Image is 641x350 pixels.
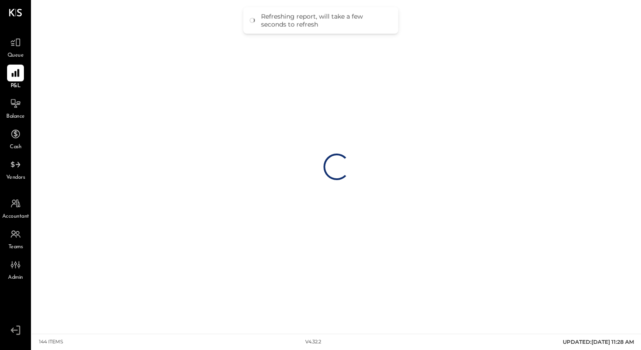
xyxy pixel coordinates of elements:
[0,95,31,121] a: Balance
[11,82,21,90] span: P&L
[6,113,25,121] span: Balance
[261,12,389,28] div: Refreshing report, will take a few seconds to refresh
[6,174,25,182] span: Vendors
[8,274,23,282] span: Admin
[8,243,23,251] span: Teams
[0,256,31,282] a: Admin
[0,65,31,90] a: P&L
[2,213,29,221] span: Accountant
[8,52,24,60] span: Queue
[10,143,21,151] span: Cash
[0,126,31,151] a: Cash
[305,338,321,346] div: v 4.32.2
[39,338,63,346] div: 144 items
[563,338,634,345] span: UPDATED: [DATE] 11:28 AM
[0,34,31,60] a: Queue
[0,226,31,251] a: Teams
[0,156,31,182] a: Vendors
[0,195,31,221] a: Accountant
